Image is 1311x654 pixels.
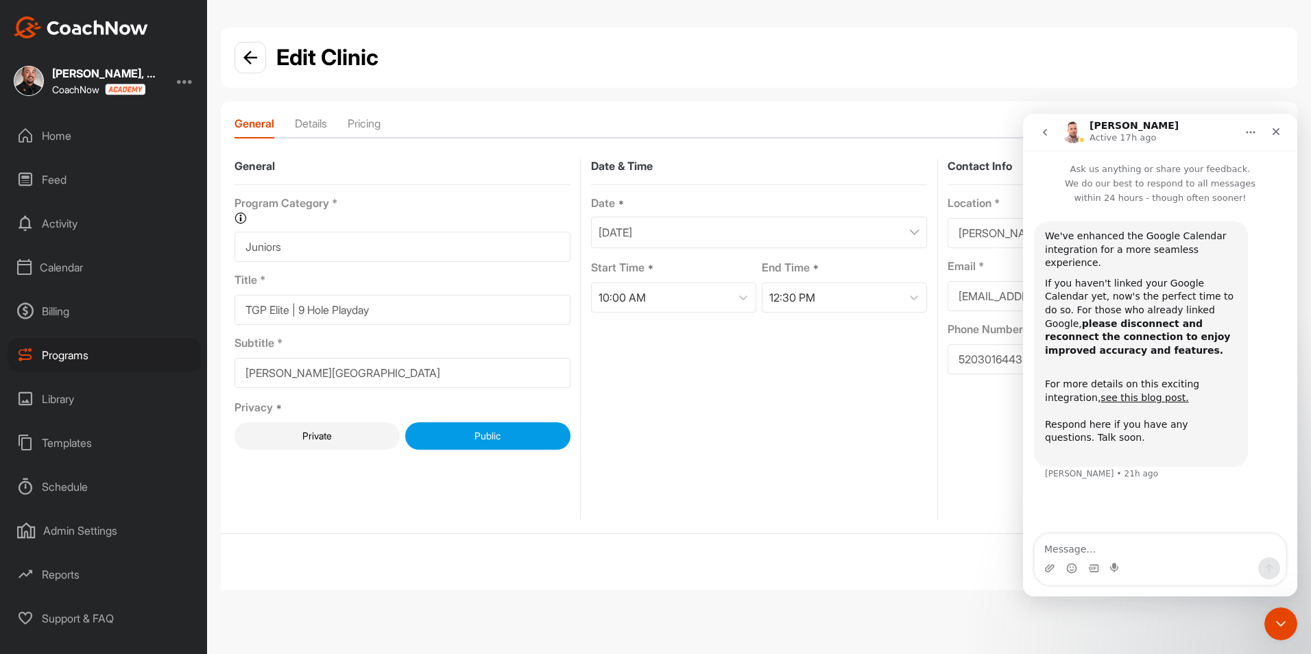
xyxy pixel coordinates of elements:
[234,196,570,210] p: Program Category
[948,322,1284,337] p: Phone Number
[234,295,570,325] input: Enter clinic name
[14,66,44,96] img: square_eb232cf046048fc71d1e38798d1ee7db.jpg
[105,84,145,95] img: CoachNow acadmey
[909,229,919,236] img: info
[234,273,570,287] p: Title
[234,159,570,173] label: General
[405,422,570,450] button: Public
[762,261,810,277] span: End Time
[8,513,201,548] div: Admin Settings
[8,206,201,241] div: Activity
[8,557,201,592] div: Reports
[52,84,145,95] div: CoachNow
[52,68,162,79] div: [PERSON_NAME], PGA
[948,196,1284,210] p: Location
[8,382,201,416] div: Library
[8,294,201,328] div: Billing
[948,159,1284,173] label: Contact Info
[591,261,645,277] span: Start Time
[8,250,201,284] div: Calendar
[234,422,400,450] button: Private
[8,162,201,197] div: Feed
[295,115,327,137] li: Details
[599,289,646,306] div: 10:00 AM
[8,338,201,372] div: Programs
[234,232,570,262] input: Ex: Junior Programs
[14,16,148,38] img: CoachNow
[591,196,615,213] span: Date
[599,224,632,241] p: [DATE]
[234,358,570,388] input: Ex: Wednesday 2:00 - 3:00 PM
[348,115,381,137] li: Pricing
[948,259,1284,274] p: Email
[276,41,378,74] h2: Edit Clinic
[769,289,815,306] div: 12:30 PM
[8,426,201,460] div: Templates
[1264,607,1297,640] iframe: Intercom live chat
[243,51,257,64] img: info
[8,470,201,504] div: Schedule
[8,119,201,153] div: Home
[591,159,927,173] label: Date & Time
[234,400,273,417] span: Privacy
[8,601,201,635] div: Support & FAQ
[1023,114,1297,596] iframe: Intercom live chat
[234,115,274,137] li: General
[234,336,570,350] p: Subtitle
